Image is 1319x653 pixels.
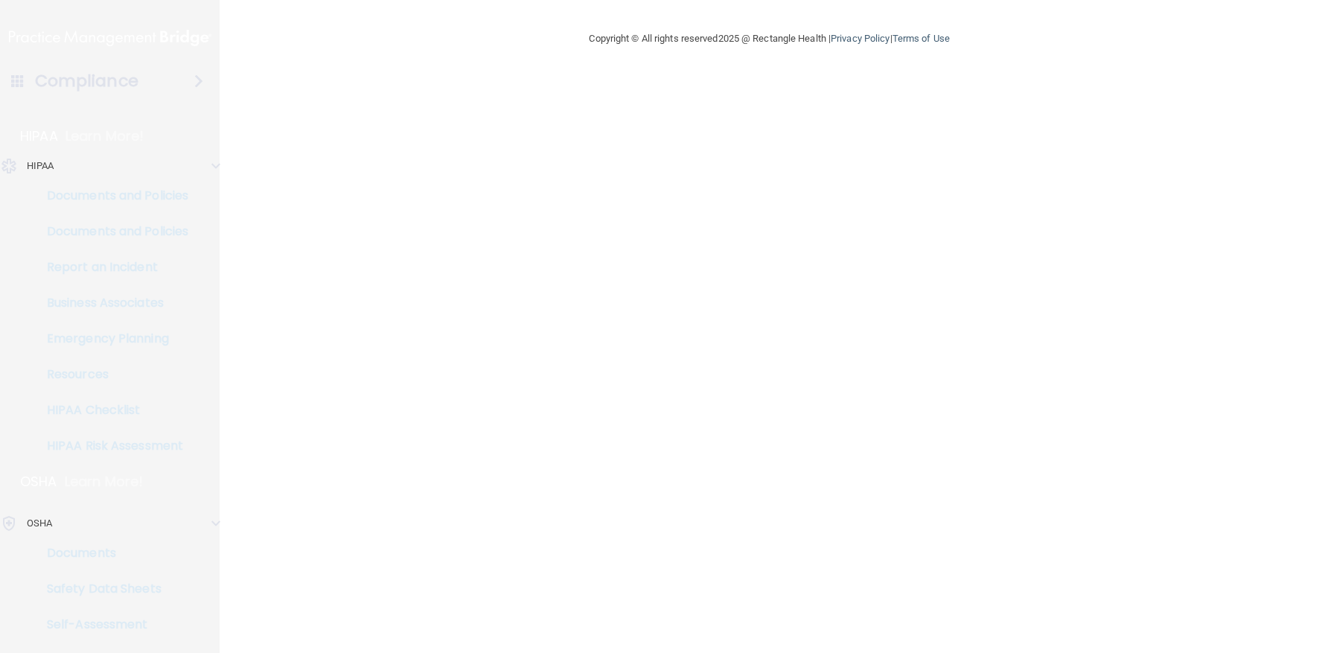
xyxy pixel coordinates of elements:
a: Terms of Use [892,33,950,44]
img: PMB logo [9,23,211,53]
p: OSHA [20,473,57,491]
p: Emergency Planning [10,331,213,346]
p: HIPAA [20,127,58,145]
p: Safety Data Sheets [10,582,213,596]
p: Documents and Policies [10,224,213,239]
p: HIPAA Risk Assessment [10,439,213,453]
p: Learn More! [66,127,144,145]
p: Documents and Policies [10,188,213,203]
a: Privacy Policy [831,33,890,44]
p: OSHA [27,515,52,532]
p: Report an Incident [10,260,213,275]
p: Documents [10,546,213,561]
p: Self-Assessment [10,617,213,632]
p: Resources [10,367,213,382]
p: Learn More! [65,473,144,491]
p: Business Associates [10,296,213,310]
p: HIPAA Checklist [10,403,213,418]
p: HIPAA [27,157,54,175]
h4: Compliance [35,71,138,92]
div: Copyright © All rights reserved 2025 @ Rectangle Health | | [498,15,1041,63]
